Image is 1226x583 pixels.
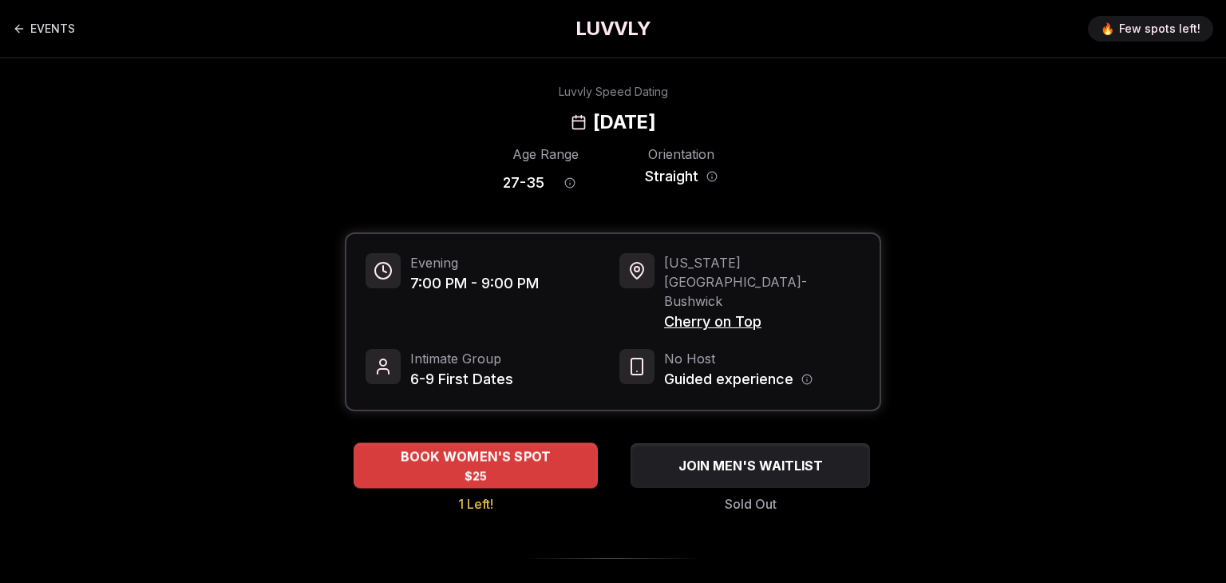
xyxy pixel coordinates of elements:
[675,456,826,475] span: JOIN MEN'S WAITLIST
[631,443,870,488] button: JOIN MEN'S WAITLIST - Sold Out
[801,374,813,385] button: Host information
[1101,21,1114,37] span: 🔥
[354,442,598,488] button: BOOK WOMEN'S SPOT - 1 Left!
[725,494,777,514] span: Sold Out
[397,447,555,466] span: BOOK WOMEN'S SPOT
[664,311,860,333] span: Cherry on Top
[1119,21,1200,37] span: Few spots left!
[410,349,513,368] span: Intimate Group
[503,145,587,164] div: Age Range
[465,468,488,484] span: $25
[575,16,651,42] a: LUVVLY
[410,368,513,391] span: 6-9 First Dates
[410,253,539,272] span: Evening
[503,172,544,194] span: 27 - 35
[593,109,655,135] h2: [DATE]
[559,84,668,100] div: Luvvly Speed Dating
[458,494,493,514] span: 1 Left!
[664,368,793,391] span: Guided experience
[706,171,718,182] button: Orientation information
[552,165,587,200] button: Age range information
[664,253,860,311] span: [US_STATE][GEOGRAPHIC_DATA] - Bushwick
[645,165,698,188] span: Straight
[13,13,75,45] a: Back to events
[639,145,723,164] div: Orientation
[410,272,539,295] span: 7:00 PM - 9:00 PM
[664,349,813,368] span: No Host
